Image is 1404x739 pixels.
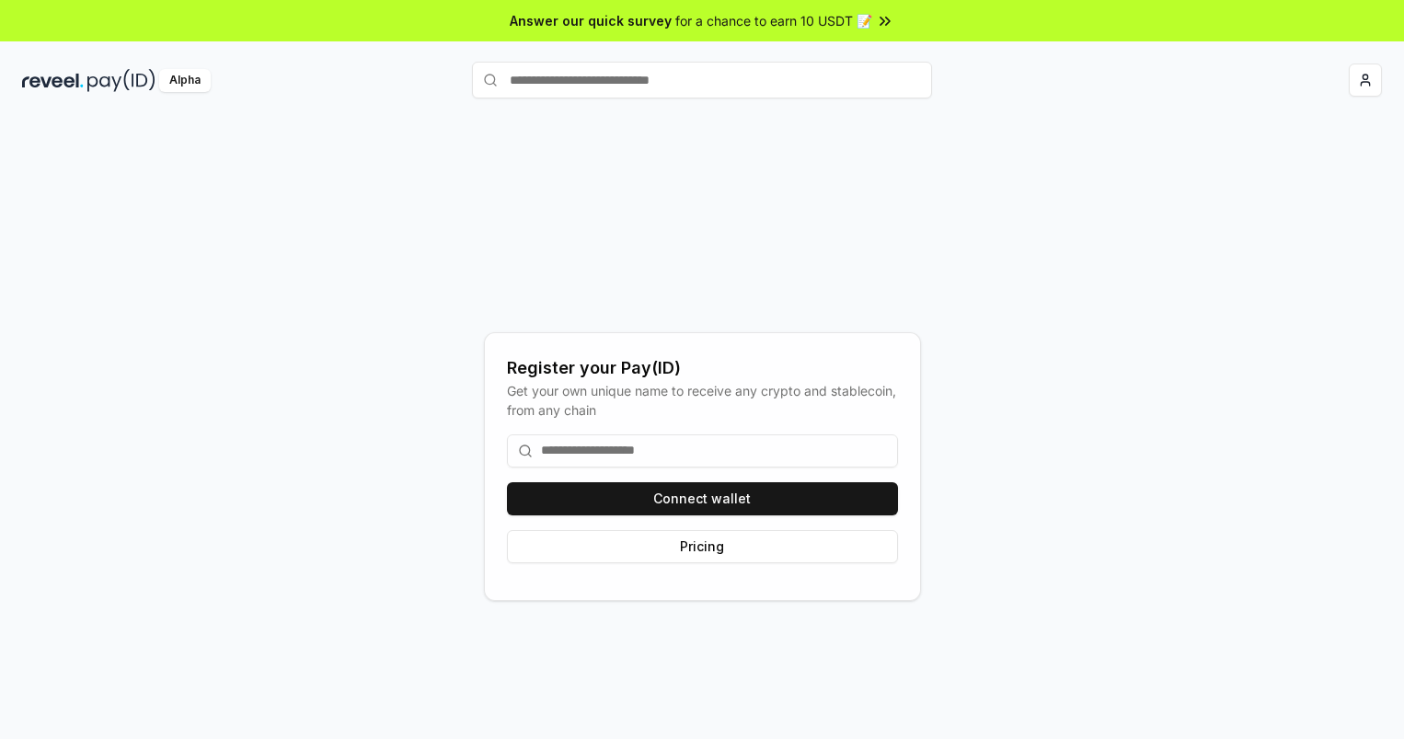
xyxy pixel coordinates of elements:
div: Alpha [159,69,211,92]
span: Answer our quick survey [510,11,672,30]
div: Get your own unique name to receive any crypto and stablecoin, from any chain [507,381,898,420]
img: reveel_dark [22,69,84,92]
button: Connect wallet [507,482,898,515]
span: for a chance to earn 10 USDT 📝 [675,11,872,30]
div: Register your Pay(ID) [507,355,898,381]
button: Pricing [507,530,898,563]
img: pay_id [87,69,155,92]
